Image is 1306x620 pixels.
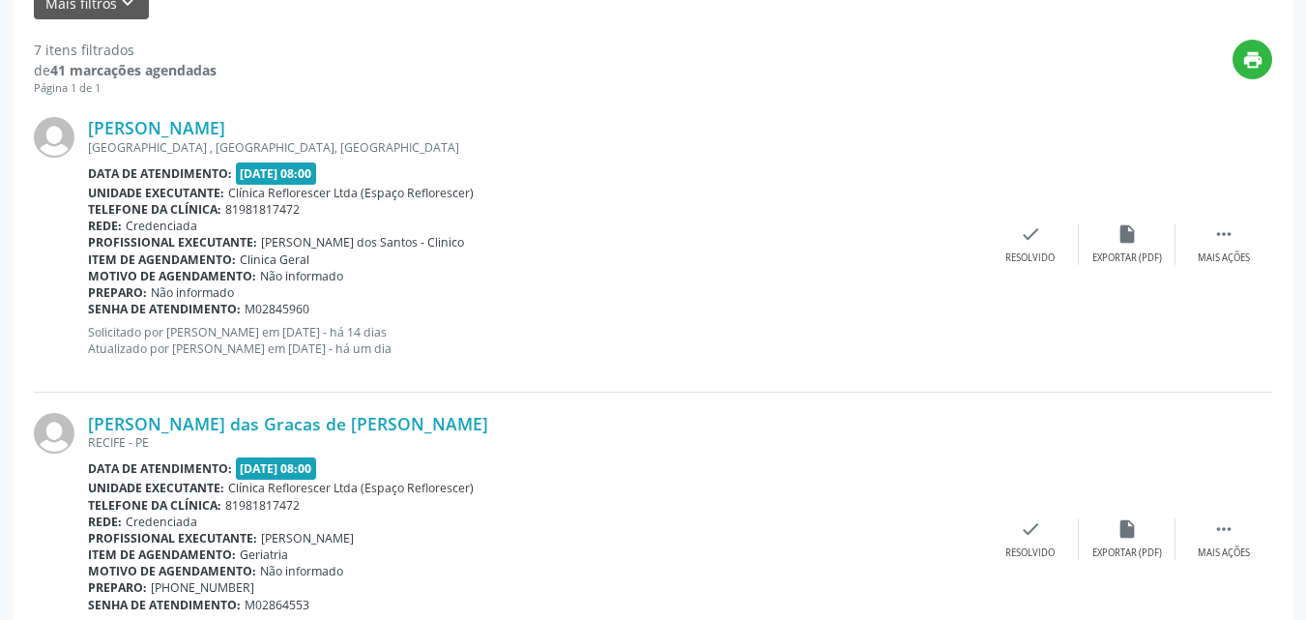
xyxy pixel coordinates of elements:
b: Profissional executante: [88,234,257,251]
span: Geriatria [240,546,288,563]
i: insert_drive_file [1117,223,1138,245]
a: [PERSON_NAME] [88,117,225,138]
span: Clínica Reflorescer Ltda (Espaço Reflorescer) [228,185,474,201]
b: Item de agendamento: [88,546,236,563]
span: Credenciada [126,218,197,234]
b: Data de atendimento: [88,165,232,182]
div: RECIFE - PE [88,434,982,451]
b: Motivo de agendamento: [88,563,256,579]
div: Resolvido [1005,251,1055,265]
span: Clínica Reflorescer Ltda (Espaço Reflorescer) [228,480,474,496]
i: check [1020,518,1041,540]
img: img [34,413,74,454]
div: Resolvido [1005,546,1055,560]
i: insert_drive_file [1117,518,1138,540]
b: Motivo de agendamento: [88,268,256,284]
b: Data de atendimento: [88,460,232,477]
b: Rede: [88,514,122,530]
span: M02864553 [245,597,309,613]
a: [PERSON_NAME] das Gracas de [PERSON_NAME] [88,413,488,434]
span: 81981817472 [225,201,300,218]
b: Telefone da clínica: [88,201,221,218]
b: Senha de atendimento: [88,597,241,613]
b: Profissional executante: [88,530,257,546]
b: Preparo: [88,284,147,301]
span: Clinica Geral [240,251,309,268]
b: Preparo: [88,579,147,596]
b: Item de agendamento: [88,251,236,268]
span: Não informado [151,284,234,301]
p: Solicitado por [PERSON_NAME] em [DATE] - há 14 dias Atualizado por [PERSON_NAME] em [DATE] - há u... [88,324,982,357]
img: img [34,117,74,158]
div: Exportar (PDF) [1092,251,1162,265]
b: Rede: [88,218,122,234]
b: Senha de atendimento: [88,301,241,317]
b: Unidade executante: [88,480,224,496]
div: Mais ações [1198,546,1250,560]
strong: 41 marcações agendadas [50,61,217,79]
span: Não informado [260,268,343,284]
div: Página 1 de 1 [34,80,217,97]
span: M02845960 [245,301,309,317]
div: Mais ações [1198,251,1250,265]
i:  [1213,223,1234,245]
b: Unidade executante: [88,185,224,201]
div: [GEOGRAPHIC_DATA] , [GEOGRAPHIC_DATA], [GEOGRAPHIC_DATA] [88,139,982,156]
i: print [1242,49,1263,71]
div: de [34,60,217,80]
div: Exportar (PDF) [1092,546,1162,560]
span: [PERSON_NAME] dos Santos - Clinico [261,234,464,251]
span: [DATE] 08:00 [236,162,317,185]
b: Telefone da clínica: [88,497,221,514]
i:  [1213,518,1234,540]
span: [PHONE_NUMBER] [151,579,254,596]
div: 7 itens filtrados [34,40,217,60]
button: print [1233,40,1272,79]
span: [DATE] 08:00 [236,458,317,480]
span: Não informado [260,563,343,579]
i: check [1020,223,1041,245]
span: [PERSON_NAME] [261,530,354,546]
span: Credenciada [126,514,197,530]
span: 81981817472 [225,497,300,514]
